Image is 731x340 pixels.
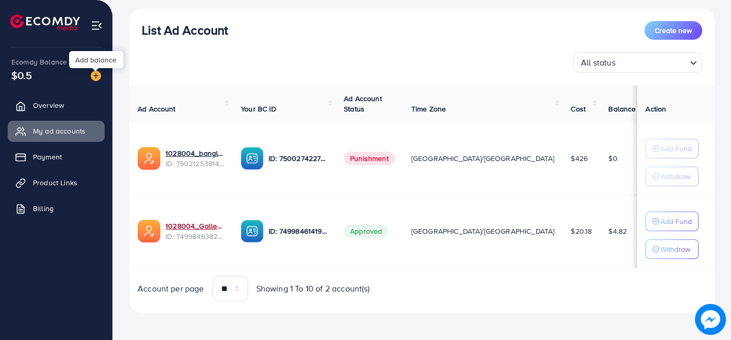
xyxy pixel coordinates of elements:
span: Ad Account [138,104,176,114]
img: menu [91,20,103,31]
span: Payment [33,152,62,162]
img: ic-ba-acc.ded83a64.svg [241,220,263,242]
p: ID: 7500274227174621192 [269,152,327,165]
p: Withdraw [660,170,690,183]
span: Showing 1 To 10 of 2 account(s) [256,283,370,295]
div: <span class='underline'>1028004_Gallery Mart_1746194059580</span></br>7499846382296285185 [165,221,224,242]
span: Create new [655,25,692,36]
span: $4.82 [608,226,627,236]
span: [GEOGRAPHIC_DATA]/[GEOGRAPHIC_DATA] [411,153,555,164]
span: Overview [33,100,64,110]
a: Overview [8,95,105,116]
span: $0 [608,153,617,164]
img: ic-ads-acc.e4c84228.svg [138,220,160,242]
span: Account per page [138,283,204,295]
img: logo [10,14,80,30]
span: $0.5 [11,68,32,83]
span: ID: 7499846382296285185 [165,231,224,241]
img: ic-ads-acc.e4c84228.svg [138,147,160,170]
a: 1028004_Gallery Mart_1746194059580 [165,221,224,231]
span: Product Links [33,177,77,188]
div: <span class='underline'>1028004_bangles_1746724847065</span></br>7502125381466603538 [165,148,224,169]
span: Ad Account Status [344,93,382,114]
span: Action [645,104,666,114]
p: Withdraw [660,243,690,255]
span: $20.18 [571,226,592,236]
span: Ecomdy Balance [11,57,67,67]
button: Add Fund [645,139,699,158]
p: Add Fund [660,215,692,228]
p: Add Fund [660,142,692,155]
a: Product Links [8,172,105,193]
input: Search for option [619,53,686,70]
button: Add Fund [645,212,699,231]
span: All status [579,55,618,70]
span: My ad accounts [33,126,86,136]
span: Balance [608,104,636,114]
span: Cost [571,104,586,114]
span: Approved [344,224,388,238]
span: Time Zone [411,104,446,114]
p: ID: 7499846141904224272 [269,225,327,237]
img: image [696,305,724,333]
a: Payment [8,147,105,167]
img: ic-ba-acc.ded83a64.svg [241,147,263,170]
span: Punishment [344,152,395,165]
span: ID: 7502125381466603538 [165,158,224,169]
div: Add balance [69,51,123,68]
button: Create new [644,21,702,40]
span: Your BC ID [241,104,276,114]
span: $426 [571,153,588,164]
a: 1028004_bangles_1746724847065 [165,148,224,158]
button: Withdraw [645,239,699,259]
div: Search for option [573,52,702,73]
img: image [91,71,101,81]
span: [GEOGRAPHIC_DATA]/[GEOGRAPHIC_DATA] [411,226,555,236]
button: Withdraw [645,167,699,186]
h3: List Ad Account [142,23,228,38]
span: Billing [33,203,54,214]
a: Billing [8,198,105,219]
a: My ad accounts [8,121,105,141]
